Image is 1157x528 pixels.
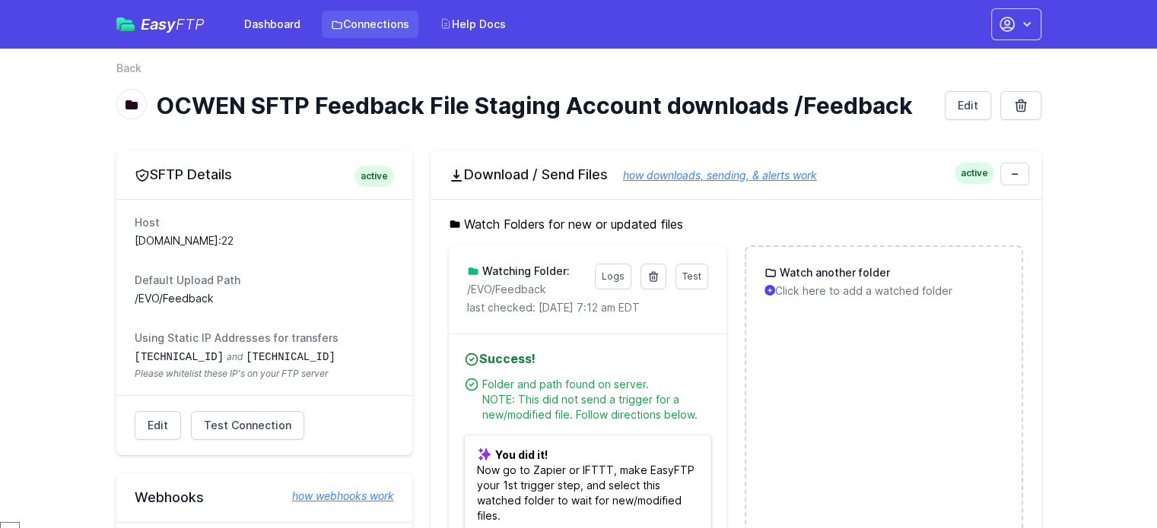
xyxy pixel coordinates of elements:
a: how downloads, sending, & alerts work [608,169,817,182]
a: Connections [322,11,418,38]
span: active [955,163,994,184]
span: Test [682,270,701,282]
iframe: Drift Widget Chat Controller [1081,452,1139,510]
h4: Success! [464,349,711,368]
h3: Watch another folder [777,265,890,280]
h1: OCWEN SFTP Feedback File Staging Account downloads /Feedback [156,92,933,119]
dd: /EVO/Feedback [135,291,394,306]
h5: Watch Folders for new or updated files [449,215,1023,233]
a: Help Docs [431,11,515,38]
nav: Breadcrumb [116,61,1041,85]
b: You did it! [495,448,548,461]
p: last checked: [DATE] 7:12 am EDT [467,300,708,315]
a: EasyFTP [116,17,205,32]
span: and [227,351,243,362]
dd: [DOMAIN_NAME]:22 [135,233,394,248]
p: /EVO/Feedback [467,282,586,297]
a: Test Connection [191,411,304,440]
a: how webhooks work [277,488,394,504]
a: Test [675,264,708,289]
span: Test Connection [204,418,291,433]
a: Back [116,61,141,76]
a: Edit [135,411,181,440]
span: Please whitelist these IP's on your FTP server [135,368,394,380]
dt: Host [135,215,394,230]
h2: Download / Send Files [449,166,1023,184]
a: Logs [595,264,631,289]
dt: Using Static IP Addresses for transfers [135,330,394,346]
p: Click here to add a watched folder [764,283,1003,299]
code: [TECHNICAL_ID] [246,351,335,363]
a: Watch another folder Click here to add a watched folder [746,247,1021,317]
h2: Webhooks [135,488,394,507]
span: active [354,166,394,187]
h2: SFTP Details [135,166,394,184]
img: easyftp_logo.png [116,17,135,31]
h3: Watching Folder: [479,264,570,279]
span: FTP [176,15,205,33]
div: Folder and path found on server. NOTE: This did not send a trigger for a new/modified file. Follo... [482,377,711,422]
a: Dashboard [235,11,310,38]
span: Easy [141,17,205,32]
code: [TECHNICAL_ID] [135,351,224,363]
a: Edit [945,91,991,120]
dt: Default Upload Path [135,273,394,288]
